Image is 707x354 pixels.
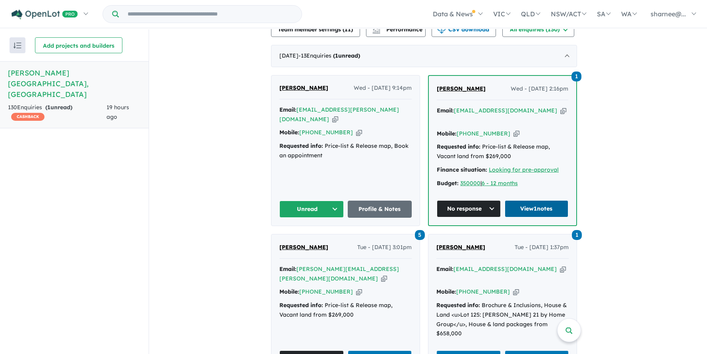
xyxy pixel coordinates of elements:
div: Brochure & Inclusions, House & Land <u>Lot 125: [PERSON_NAME] 21 by Home Group</u>, House & land ... [436,301,569,339]
strong: Requested info: [279,302,323,309]
div: | [437,179,568,188]
span: 1 [335,52,338,59]
div: Price-list & Release map, Vacant land from $269,000 [279,301,412,320]
button: Add projects and builders [35,37,122,53]
span: [PERSON_NAME] [279,244,328,251]
button: CSV download [432,21,496,37]
strong: Mobile: [436,288,456,295]
a: [PHONE_NUMBER] [299,288,353,295]
a: Profile & Notes [348,201,412,218]
button: Copy [513,288,519,296]
a: View1notes [505,200,569,217]
div: [DATE] [271,45,577,67]
a: 1 [572,229,582,240]
strong: Email: [279,106,296,113]
strong: Email: [437,107,454,114]
button: No response [437,200,501,217]
strong: Finance situation: [437,166,487,173]
div: 130 Enquir ies [8,103,107,122]
a: [EMAIL_ADDRESS][DOMAIN_NAME] [453,265,557,273]
button: Copy [356,128,362,137]
button: Copy [381,275,387,283]
img: bar-chart.svg [372,29,380,34]
a: [PERSON_NAME] [279,83,328,93]
span: - 13 Enquir ies [298,52,360,59]
button: Copy [560,106,566,115]
span: sharnee@... [651,10,686,18]
a: Looking for pre-approval [489,166,559,173]
a: [EMAIL_ADDRESS][DOMAIN_NAME] [454,107,557,114]
a: [PERSON_NAME] [437,84,486,94]
a: [PERSON_NAME] [279,243,328,252]
img: download icon [438,26,446,34]
strong: Mobile: [279,288,299,295]
a: 6 - 12 months [482,180,518,187]
span: Wed - [DATE] 9:14pm [354,83,412,93]
input: Try estate name, suburb, builder or developer [120,6,300,23]
div: Price-list & Release map, Book an appointment [279,141,412,161]
a: 350000 [460,180,480,187]
a: [PHONE_NUMBER] [299,129,353,136]
strong: Budget: [437,180,459,187]
button: Copy [513,130,519,138]
span: 1 [572,230,582,240]
a: [PHONE_NUMBER] [457,130,510,137]
button: Performance [366,21,426,37]
span: 1 [571,72,581,81]
a: [PERSON_NAME] [436,243,485,252]
a: [PERSON_NAME][EMAIL_ADDRESS][PERSON_NAME][DOMAIN_NAME] [279,265,399,282]
strong: Email: [279,265,296,273]
span: Performance [374,26,422,33]
strong: Requested info: [279,142,323,149]
span: Wed - [DATE] 2:16pm [511,84,568,94]
strong: ( unread) [45,104,72,111]
span: CASHBACK [11,113,45,121]
a: 1 [571,71,581,81]
span: [PERSON_NAME] [436,244,485,251]
img: Openlot PRO Logo White [12,10,78,19]
a: [EMAIL_ADDRESS][PERSON_NAME][DOMAIN_NAME] [279,106,399,123]
strong: Requested info: [437,143,480,150]
strong: ( unread) [333,52,360,59]
strong: Mobile: [279,129,299,136]
a: [PHONE_NUMBER] [456,288,510,295]
span: Tue - [DATE] 1:37pm [515,243,569,252]
button: Unread [279,201,344,218]
span: 19 hours ago [107,104,129,120]
button: All enquiries (130) [502,21,574,37]
button: Team member settings (11) [271,21,360,37]
span: [PERSON_NAME] [279,84,328,91]
button: Copy [560,265,566,273]
h5: [PERSON_NAME][GEOGRAPHIC_DATA] , [GEOGRAPHIC_DATA] [8,68,141,100]
span: 5 [415,230,425,240]
button: Copy [332,115,338,124]
button: Copy [356,288,362,296]
span: [PERSON_NAME] [437,85,486,92]
img: sort.svg [14,43,21,48]
strong: Requested info: [436,302,480,309]
span: 1 [47,104,50,111]
a: 5 [415,229,425,240]
div: Price-list & Release map, Vacant land from $269,000 [437,142,568,161]
strong: Mobile: [437,130,457,137]
span: 11 [345,26,351,33]
span: Tue - [DATE] 3:01pm [357,243,412,252]
strong: Email: [436,265,453,273]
